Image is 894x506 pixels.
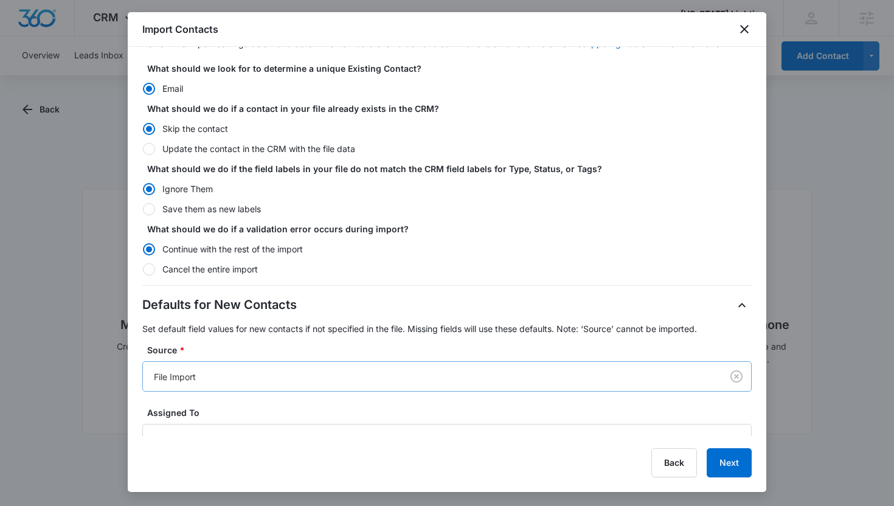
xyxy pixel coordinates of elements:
h2: Defaults for New Contacts [142,296,297,315]
label: Cancel the entire import [142,263,752,276]
button: close [737,22,752,36]
label: What should we do if the field labels in your file do not match the CRM field labels for Type, St... [147,162,757,175]
p: Set default field values for new contacts if not specified in the file. Missing fields will use t... [142,322,752,335]
label: Source [147,344,757,356]
label: Email [142,82,752,95]
label: Update the contact in the CRM with the file data [142,142,752,155]
label: Ignore Them [142,182,752,195]
h1: Import Contacts [142,22,218,36]
label: What should we do if a contact in your file already exists in the CRM? [147,102,757,115]
button: Clear [727,367,746,386]
button: Next [707,448,752,477]
label: Save them as new labels [142,203,752,215]
label: What should we look for to determine a unique Existing Contact? [147,62,757,75]
label: Assigned To [147,406,757,419]
label: What should we do if a validation error occurs during import? [147,223,757,235]
label: Continue with the rest of the import [142,243,752,255]
button: Back [651,448,697,477]
label: Skip the contact [142,122,752,135]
